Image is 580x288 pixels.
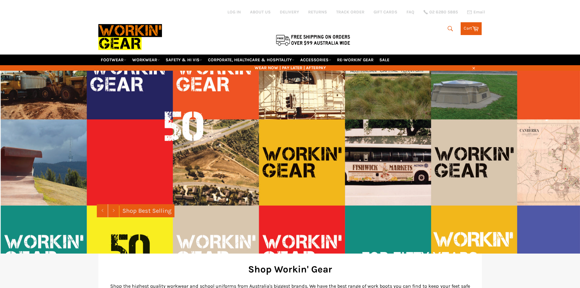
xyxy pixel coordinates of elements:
a: RE-WORKIN' GEAR [335,55,376,65]
a: Cart [461,22,482,35]
img: Flat $9.95 shipping Australia wide [275,34,351,46]
span: 02 6280 5885 [429,10,458,14]
a: TRACK ORDER [336,9,364,15]
a: DELIVERY [280,9,299,15]
img: Workin Gear leaders in Workwear, Safety Boots, PPE, Uniforms. Australia's No.1 in Workwear [98,20,162,54]
a: CORPORATE, HEALTHCARE & HOSPITALITY [206,55,297,65]
a: Email [467,10,485,15]
span: Email [473,10,485,14]
span: WEAR NOW | PAY LATER | AFTERPAY [98,65,482,71]
a: ACCESSORIES [298,55,334,65]
a: FOOTWEAR [98,55,129,65]
a: ABOUT US [250,9,271,15]
a: FAQ [406,9,414,15]
a: Log in [227,9,241,15]
h2: Shop Workin' Gear [107,263,473,276]
a: WORKWEAR [130,55,162,65]
a: Shop Best Selling [119,204,174,217]
a: RETURNS [308,9,327,15]
a: 02 6280 5885 [424,10,458,14]
a: SAFETY & HI VIS [163,55,205,65]
a: SALE [377,55,392,65]
a: GIFT CARDS [374,9,397,15]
